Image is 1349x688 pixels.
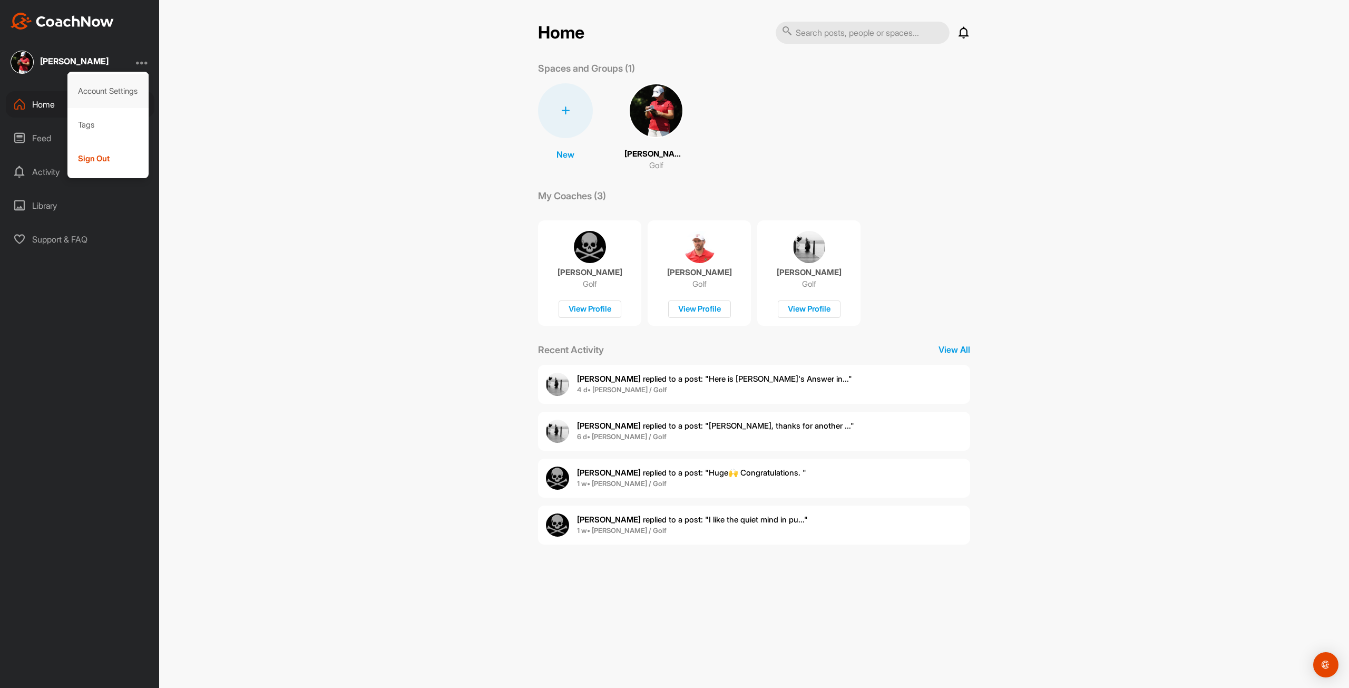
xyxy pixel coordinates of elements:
[939,343,970,356] p: View All
[777,267,842,278] p: [PERSON_NAME]
[577,432,667,441] b: 6 d • [PERSON_NAME] / Golf
[577,374,641,384] b: [PERSON_NAME]
[624,83,688,172] a: [PERSON_NAME]Golf
[583,279,597,289] p: Golf
[577,468,806,478] span: replied to a post : "Huge🙌 Congratulations. "
[577,385,667,394] b: 4 d • [PERSON_NAME] / Golf
[574,231,606,263] img: coach avatar
[802,279,816,289] p: Golf
[546,420,569,443] img: user avatar
[577,515,808,525] span: replied to a post : "I like the quiet mind in pu..."
[538,189,606,203] p: My Coaches (3)
[6,226,154,253] div: Support & FAQ
[6,91,154,118] div: Home
[577,515,641,525] b: [PERSON_NAME]
[11,51,34,74] img: square_025c86b930ca654d81f821f87d597fb3.jpg
[546,467,569,490] img: user avatar
[668,301,731,318] div: View Profile
[538,61,635,75] p: Spaces and Groups (1)
[559,301,621,318] div: View Profile
[778,301,840,318] div: View Profile
[649,160,663,172] p: Golf
[558,267,622,278] p: [PERSON_NAME]
[67,74,149,108] div: Account Settings
[577,479,667,488] b: 1 w • [PERSON_NAME] / Golf
[667,267,732,278] p: [PERSON_NAME]
[546,373,569,396] img: user avatar
[692,279,707,289] p: Golf
[6,125,154,151] div: Feed
[577,374,852,384] span: replied to a post : "Here is [PERSON_NAME]'s Answer in..."
[6,159,154,185] div: Activity
[629,83,683,138] img: square_025c86b930ca654d81f821f87d597fb3.jpg
[577,468,641,478] b: [PERSON_NAME]
[683,231,716,263] img: coach avatar
[793,231,825,263] img: coach avatar
[577,421,641,431] b: [PERSON_NAME]
[776,22,950,44] input: Search posts, people or spaces...
[546,513,569,537] img: user avatar
[6,192,154,219] div: Library
[624,148,688,160] p: [PERSON_NAME]
[556,148,574,161] p: New
[40,57,109,65] div: [PERSON_NAME]
[577,421,854,431] span: replied to a post : "[PERSON_NAME], thanks for another ..."
[67,108,149,142] div: Tags
[11,13,114,30] img: CoachNow
[577,526,667,535] b: 1 w • [PERSON_NAME] / Golf
[1313,652,1338,677] div: Open Intercom Messenger
[67,142,149,176] div: Sign Out
[538,23,584,43] h2: Home
[538,343,604,357] p: Recent Activity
